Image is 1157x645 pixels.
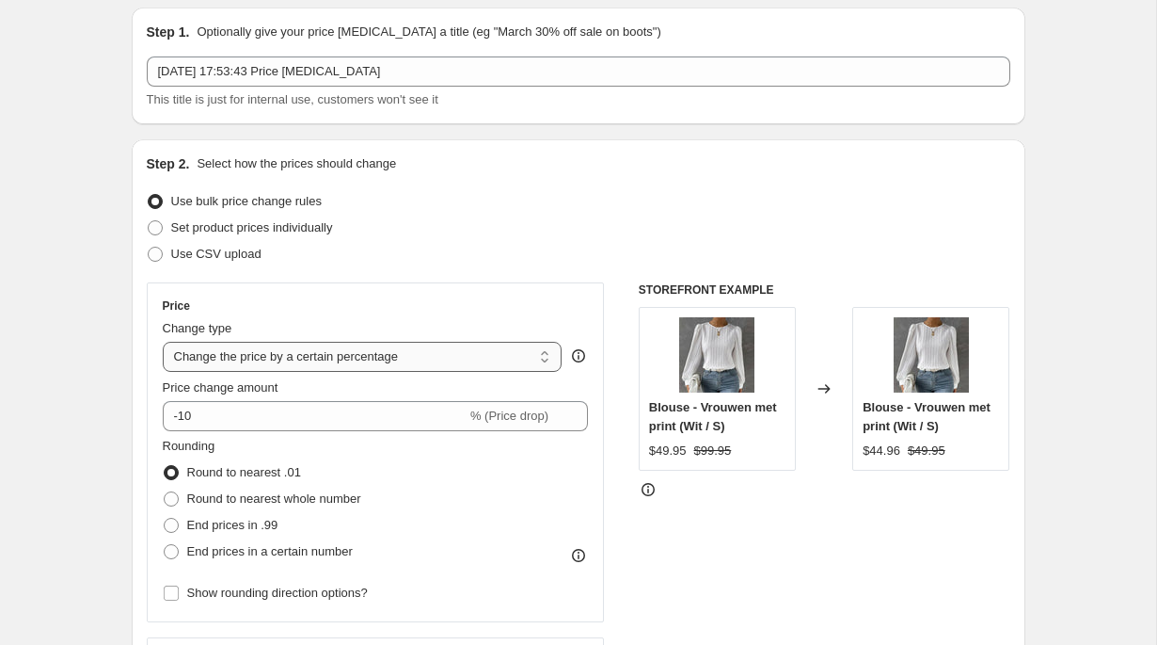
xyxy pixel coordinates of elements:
[187,518,278,532] span: End prices in .99
[649,442,687,460] div: $49.95
[163,321,232,335] span: Change type
[163,439,215,453] span: Rounding
[163,380,278,395] span: Price change amount
[147,23,190,41] h2: Step 1.
[863,442,900,460] div: $44.96
[187,492,361,506] span: Round to nearest whole number
[863,400,991,433] span: Blouse - Vrouwen met print (Wit / S)
[171,194,322,208] span: Use bulk price change rules
[639,282,1010,298] h6: STOREFRONT EXAMPLE
[694,442,732,460] strike: $99.95
[197,23,660,41] p: Optionally give your price [MEDICAL_DATA] a title (eg "March 30% off sale on boots")
[187,465,301,479] span: Round to nearest .01
[894,317,969,393] img: 694925139928382_image_1_80x.jpg
[679,317,754,393] img: 694925139928382_image_1_80x.jpg
[187,544,353,558] span: End prices in a certain number
[147,92,438,106] span: This title is just for internal use, customers won't see it
[187,586,368,600] span: Show rounding direction options?
[649,400,777,433] span: Blouse - Vrouwen met print (Wit / S)
[197,154,396,173] p: Select how the prices should change
[171,247,262,261] span: Use CSV upload
[171,220,333,234] span: Set product prices individually
[163,298,190,314] h3: Price
[163,401,467,431] input: -15
[908,442,945,460] strike: $49.95
[470,409,548,423] span: % (Price drop)
[147,154,190,173] h2: Step 2.
[147,56,1010,87] input: 30% off holiday sale
[569,347,588,365] div: help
